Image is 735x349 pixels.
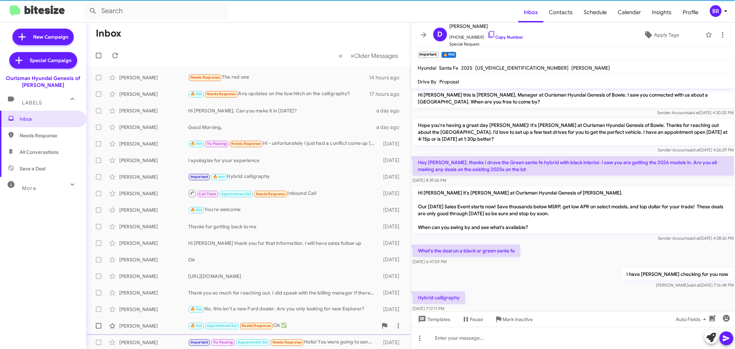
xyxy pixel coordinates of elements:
[119,124,188,131] div: [PERSON_NAME]
[688,282,700,288] span: said at
[378,306,405,313] div: [DATE]
[119,173,188,180] div: [PERSON_NAME]
[191,340,208,345] span: Important
[191,75,220,80] span: Needs Response
[412,306,444,311] span: [DATE] 7:17:11 PM
[213,340,233,345] span: Try Pausing
[33,33,68,40] span: New Campaign
[188,173,378,181] div: Hybrid calligraphy
[20,165,45,172] span: Save a Deal
[256,192,285,196] span: Needs Response
[658,236,734,241] span: Sender Account [DATE] 4:28:26 PM
[369,91,405,98] div: 17 hours ago
[232,141,261,146] span: Needs Response
[411,313,456,326] button: Templates
[335,49,402,63] nav: Page navigation example
[30,57,72,64] span: Special Campaign
[119,91,188,98] div: [PERSON_NAME]
[646,2,677,22] a: Insights
[273,340,302,345] span: Needs Response
[191,323,202,328] span: 🔥 Hot
[412,89,734,108] p: Hi [PERSON_NAME] this is [PERSON_NAME], Manager at Ourisman Hyundai Genesis of Bowie. I saw you c...
[188,140,378,148] div: Hi - unfortunately I just had a conflict come up [DATE] morning so will not be able to make. Will...
[440,79,459,85] span: Proposal
[119,240,188,247] div: [PERSON_NAME]
[221,192,252,196] span: Appointment Set
[188,322,378,330] div: Ok ✅
[503,313,533,326] span: Mark Inactive
[188,124,376,131] div: Good Morning,
[96,28,121,39] h1: Inbox
[369,74,405,81] div: 14 hours ago
[670,313,714,326] button: Auto Fields
[347,49,402,63] button: Next
[658,147,734,152] span: Sender Account [DATE] 4:26:29 PM
[213,174,225,179] span: 🔥 Hot
[191,141,202,146] span: 🔥 Hot
[22,100,42,106] span: Labels
[378,157,405,164] div: [DATE]
[578,2,612,22] span: Schedule
[339,51,343,60] span: «
[119,140,188,147] div: [PERSON_NAME]
[543,2,578,22] a: Contacts
[119,74,188,81] div: [PERSON_NAME]
[620,29,702,41] button: Apply Tags
[621,268,734,280] p: I have [PERSON_NAME] checking for you now
[188,189,378,198] div: Inbound Call
[476,65,569,71] span: [US_VEHICLE_IDENTIFICATION_NUMBER]
[12,29,74,45] a: New Campaign
[412,187,734,233] p: Hi [PERSON_NAME] it's [PERSON_NAME] at Ourisman Hyundai Genesis of [PERSON_NAME]. Our [DATE] Sale...
[242,323,271,328] span: Needs Response
[191,174,208,179] span: Important
[22,185,36,191] span: More
[191,307,202,311] span: 🔥 Hot
[20,116,78,122] span: Inbox
[412,259,447,264] span: [DATE] 6:47:59 PM
[378,173,405,180] div: [DATE]
[450,22,523,30] span: [PERSON_NAME]
[119,207,188,213] div: [PERSON_NAME]
[417,313,451,326] span: Templates
[188,240,378,247] div: Hi [PERSON_NAME] thank you for that information. I will have sales follow up
[9,52,77,69] a: Special Campaign
[20,149,59,156] span: All Conversations
[119,157,188,164] div: [PERSON_NAME]
[188,305,378,313] div: No, this isn't a new Ford dealer. Are you only looking for new Explorer?
[351,51,355,60] span: »
[450,30,523,41] span: [PHONE_NUMBER]
[188,273,378,280] div: [URL][DOMAIN_NAME]
[119,107,188,114] div: [PERSON_NAME]
[378,339,405,346] div: [DATE]
[119,306,188,313] div: [PERSON_NAME]
[487,34,523,40] a: Copy Number
[376,107,405,114] div: a day ago
[207,141,227,146] span: Try Pausing
[199,192,217,196] span: Call Them
[119,223,188,230] div: [PERSON_NAME]
[518,2,543,22] span: Inbox
[657,110,734,115] span: Sender Account [DATE] 4:30:20 PM
[188,256,378,263] div: Ok
[119,339,188,346] div: [PERSON_NAME]
[710,5,722,17] div: BR
[188,223,378,230] div: Thanks for getting back to me
[376,124,405,131] div: a day ago
[470,313,483,326] span: Pause
[688,147,700,152] span: said at
[412,156,734,176] p: Hey [PERSON_NAME], thanks I drove the Green sante fe hybrid with black interior. I saw you are ge...
[572,65,610,71] span: [PERSON_NAME]
[119,322,188,329] div: [PERSON_NAME]
[412,245,520,257] p: What's the deal on a black or green sante fe
[378,223,405,230] div: [DATE]
[119,190,188,197] div: [PERSON_NAME]
[677,2,704,22] span: Profile
[378,207,405,213] div: [DATE]
[378,273,405,280] div: [DATE]
[335,49,347,63] button: Previous
[119,289,188,296] div: [PERSON_NAME]
[412,178,446,183] span: [DATE] 8:39:26 PM
[437,29,442,40] span: D
[612,2,646,22] span: Calendar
